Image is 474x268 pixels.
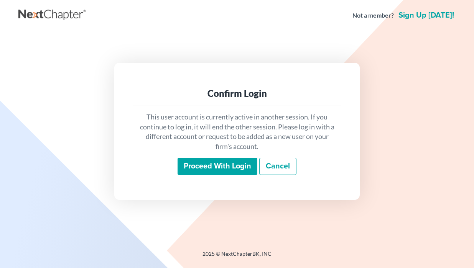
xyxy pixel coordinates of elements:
strong: Not a member? [352,11,394,20]
input: Proceed with login [178,158,257,175]
p: This user account is currently active in another session. If you continue to log in, it will end ... [139,112,335,152]
div: 2025 © NextChapterBK, INC [18,250,456,264]
div: Confirm Login [139,87,335,100]
a: Sign up [DATE]! [397,11,456,19]
a: Cancel [259,158,296,175]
